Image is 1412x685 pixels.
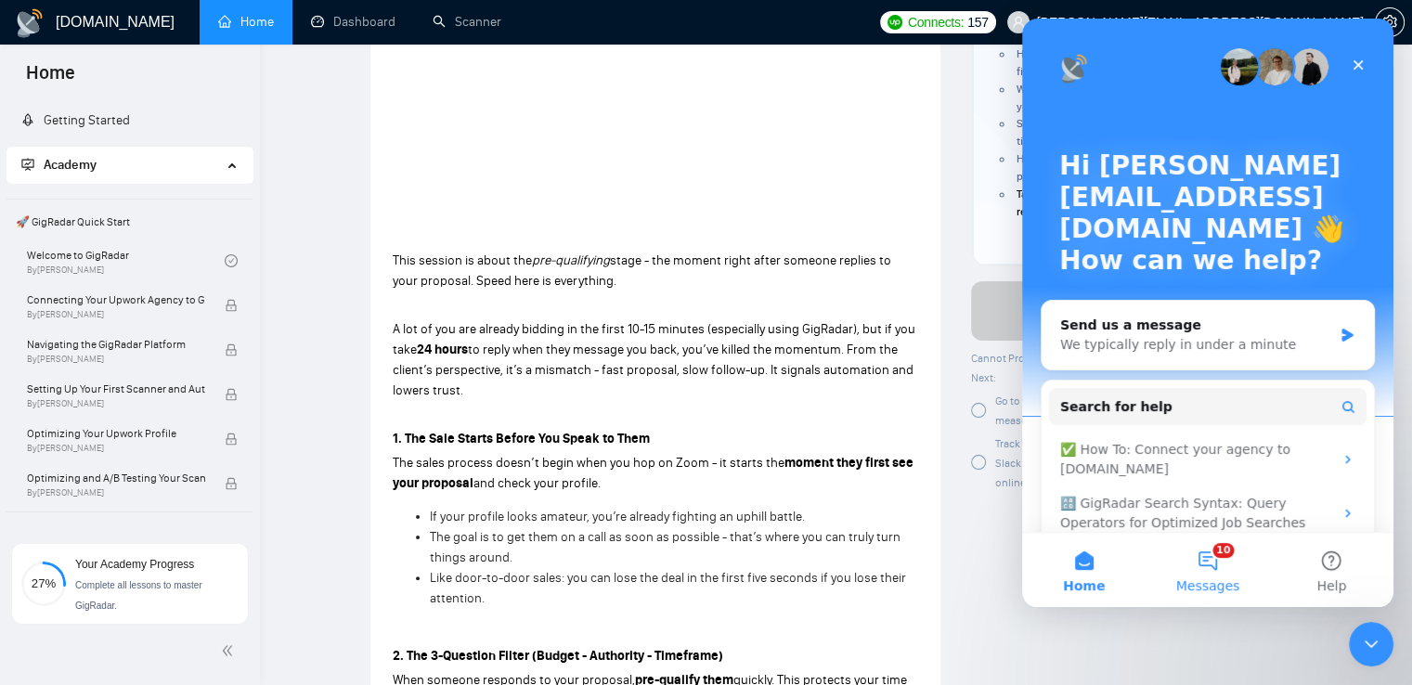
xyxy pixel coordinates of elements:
[393,252,532,268] span: This session is about the
[221,641,240,660] span: double-left
[887,15,902,30] img: upwork-logo.png
[1349,622,1393,666] iframe: Intercom live chat
[225,477,238,490] span: lock
[27,443,205,454] span: By [PERSON_NAME]
[27,487,205,498] span: By [PERSON_NAME]
[1022,19,1393,607] iframe: Intercom live chat
[995,437,1297,489] span: Track weekly and aim to improve: - use GigRadar notifications in Slack or Telegram (updates every...
[393,252,891,289] span: stage - the moment right after someone replies to your proposal. Speed here is everything.
[430,529,900,565] span: The goal is to get them on a call as soon as possible - that’s where you can truly turn things ar...
[393,321,915,357] span: A lot of you are already bidding in the first 10-15 minutes (especially using GigRadar), but if y...
[225,299,238,312] span: lock
[311,14,395,30] a: dashboardDashboard
[21,112,130,128] a: rocketGetting Started
[44,157,97,173] span: Academy
[473,475,601,491] span: and check your profile.
[27,309,205,320] span: By [PERSON_NAME]
[21,157,97,173] span: Academy
[430,570,906,606] span: Like door-to-door sales: you can lose the deal in the first five seconds if you lose their attent...
[6,102,253,139] li: Getting Started
[15,8,45,38] img: logo
[1017,117,1273,148] span: Scripts and templates to book meetings in the client’s time zone using Upwork’s native tools.
[1017,47,1256,78] span: How to use the Budget-Authority-Timeframe (BAT) filter to pre-qualify leads.
[393,455,784,471] span: The sales process doesn’t begin when you hop on Zoom - it starts the
[27,291,205,309] span: Connecting Your Upwork Agency to GigRadar
[1375,7,1405,37] button: setting
[27,469,205,487] span: Optimizing and A/B Testing Your Scanner for Better Results
[27,240,225,281] a: Welcome to GigRadarBy[PERSON_NAME]
[995,394,1272,427] span: Go to your Upwork inbox, check your last 10 client replies - measure how quickly you responded
[908,12,964,32] span: Connects:
[27,354,205,365] span: By [PERSON_NAME]
[393,342,913,398] span: to reply when they message you back, you’ve killed the momentum. From the client’s perspective, i...
[967,12,988,32] span: 157
[433,14,501,30] a: searchScanner
[532,252,610,268] em: pre-qualifying
[218,14,274,30] a: homeHome
[1375,15,1405,30] a: setting
[75,558,194,571] span: Your Academy Progress
[1012,16,1025,29] span: user
[1376,15,1404,30] span: setting
[225,388,238,401] span: lock
[225,433,238,446] span: lock
[27,424,205,443] span: Optimizing Your Upwork Profile
[21,158,34,171] span: fund-projection-screen
[1017,152,1273,183] span: How to send an agenda that instantly builds trust and positions you as the expert.
[27,398,205,409] span: By [PERSON_NAME]
[21,577,66,589] span: 27%
[27,380,205,398] span: Setting Up Your First Scanner and Auto-Bidder
[393,431,650,446] strong: 1. The Sale Starts Before You Speak to Them
[75,580,202,611] span: Complete all lessons to master GigRadar.
[8,516,251,553] span: 👑 Agency Success with GigRadar
[225,343,238,356] span: lock
[27,335,205,354] span: Navigating the GigRadar Platform
[971,281,1302,341] button: Next
[417,342,468,357] strong: 24 hours
[430,509,805,524] span: If your profile looks amateur, you’re already fighting an uphill battle.
[11,59,90,98] span: Home
[1017,187,1263,218] span: Tactics to track, measure, and improve your Upwork response times.
[1017,83,1259,113] span: Why fast responses (under 5-30 minutes) multiply your chance of booking calls.
[393,648,723,664] strong: 2. The 3-Question Filter (Budget - Authority - Timeframe)
[225,254,238,267] span: check-circle
[971,352,1299,384] span: Cannot Proceed! Make sure Homework are completed before clicking Next:
[8,203,251,240] span: 🚀 GigRadar Quick Start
